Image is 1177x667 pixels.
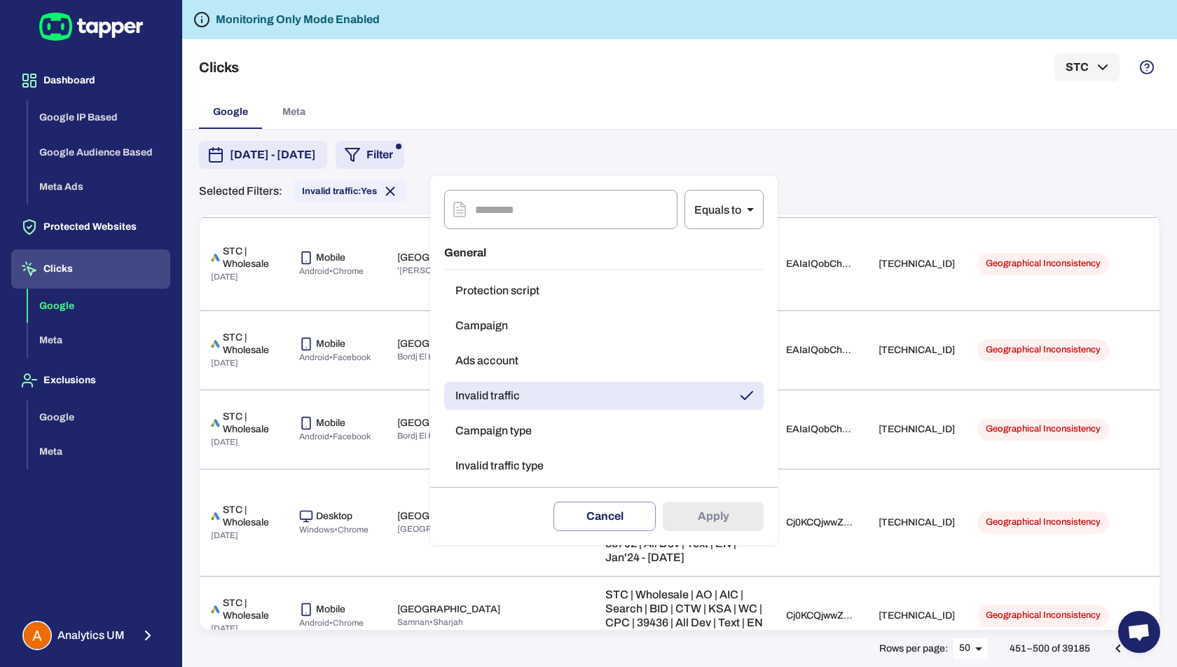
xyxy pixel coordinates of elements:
[444,382,764,410] button: Invalid traffic
[684,190,764,229] div: Equals to
[1118,611,1160,653] a: Open chat
[444,417,764,445] button: Campaign type
[444,236,764,270] p: General
[444,452,764,480] button: Invalid traffic type
[444,347,764,375] button: Ads account
[553,502,656,531] button: Cancel
[444,277,764,305] button: Protection script
[444,312,764,340] button: Campaign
